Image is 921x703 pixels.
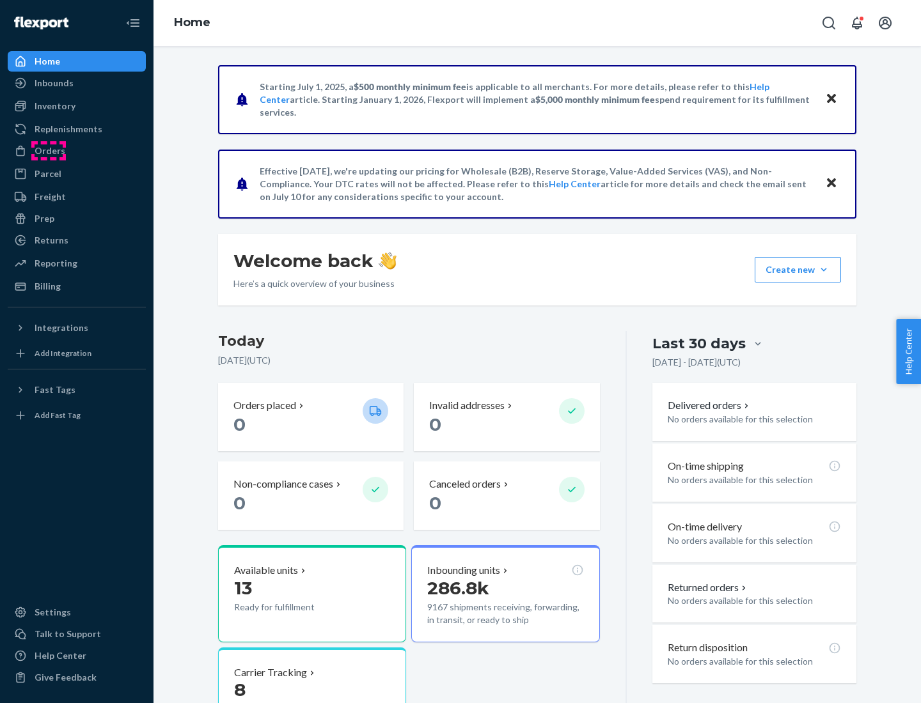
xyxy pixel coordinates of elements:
[120,10,146,36] button: Close Navigation
[234,577,252,599] span: 13
[429,398,505,413] p: Invalid addresses
[35,123,102,135] div: Replenishments
[8,253,146,274] a: Reporting
[816,10,842,36] button: Open Search Box
[35,383,75,396] div: Fast Tags
[8,164,146,184] a: Parcel
[8,96,146,116] a: Inventory
[8,380,146,400] button: Fast Tags
[218,461,404,530] button: Non-compliance cases 0
[8,141,146,161] a: Orders
[652,356,741,369] p: [DATE] - [DATE] ( UTC )
[35,628,101,640] div: Talk to Support
[896,319,921,384] button: Help Center
[8,73,146,93] a: Inbounds
[8,624,146,644] a: Talk to Support
[233,492,246,514] span: 0
[354,81,466,92] span: $500 monthly minimum fee
[8,645,146,666] a: Help Center
[8,230,146,251] a: Returns
[668,655,841,668] p: No orders available for this selection
[414,461,599,530] button: Canceled orders 0
[218,354,600,367] p: [DATE] ( UTC )
[668,398,752,413] button: Delivered orders
[8,119,146,139] a: Replenishments
[234,601,352,614] p: Ready for fulfillment
[8,276,146,297] a: Billing
[35,410,81,421] div: Add Fast Tag
[35,234,68,247] div: Returns
[668,534,841,547] p: No orders available for this selection
[427,577,489,599] span: 286.8k
[35,606,71,619] div: Settings
[668,594,841,607] p: No orders available for this selection
[35,77,74,89] div: Inbounds
[234,563,298,578] p: Available units
[844,10,870,36] button: Open notifications
[427,563,500,578] p: Inbounding units
[174,15,210,29] a: Home
[8,51,146,72] a: Home
[668,520,742,534] p: On-time delivery
[14,17,68,29] img: Flexport logo
[429,477,501,491] p: Canceled orders
[8,667,146,688] button: Give Feedback
[35,321,88,334] div: Integrations
[35,348,91,359] div: Add Integration
[668,580,749,595] button: Returned orders
[35,167,61,180] div: Parcel
[35,257,77,270] div: Reporting
[8,187,146,207] a: Freight
[218,331,600,351] h3: Today
[35,671,97,684] div: Give Feedback
[668,474,841,486] p: No orders available for this selection
[652,334,746,353] div: Last 30 days
[8,318,146,338] button: Integrations
[233,277,397,290] p: Here’s a quick overview of your business
[549,178,601,189] a: Help Center
[823,90,840,109] button: Close
[260,165,813,203] p: Effective [DATE], we're updating our pricing for Wholesale (B2B), Reserve Storage, Value-Added Se...
[35,144,65,157] div: Orders
[411,545,599,642] button: Inbounding units286.8k9167 shipments receiving, forwarding, in transit, or ready to ship
[233,477,333,491] p: Non-compliance cases
[823,174,840,193] button: Close
[427,601,583,626] p: 9167 shipments receiving, forwarding, in transit, or ready to ship
[35,280,61,293] div: Billing
[218,545,406,642] button: Available units13Ready for fulfillment
[35,190,66,203] div: Freight
[35,100,75,112] div: Inventory
[429,413,441,435] span: 0
[8,343,146,364] a: Add Integration
[260,81,813,119] p: Starting July 1, 2025, a is applicable to all merchants. For more details, please refer to this a...
[234,665,307,680] p: Carrier Tracking
[233,413,246,435] span: 0
[755,257,841,282] button: Create new
[218,383,404,451] button: Orders placed 0
[164,4,221,42] ol: breadcrumbs
[8,405,146,426] a: Add Fast Tag
[233,398,296,413] p: Orders placed
[234,679,246,700] span: 8
[8,208,146,229] a: Prep
[35,55,60,68] div: Home
[668,640,748,655] p: Return disposition
[414,383,599,451] button: Invalid addresses 0
[535,94,655,105] span: $5,000 monthly minimum fee
[35,649,86,662] div: Help Center
[35,212,54,225] div: Prep
[379,252,397,270] img: hand-wave emoji
[8,602,146,622] a: Settings
[668,413,841,426] p: No orders available for this selection
[872,10,898,36] button: Open account menu
[233,249,397,272] h1: Welcome back
[668,459,744,474] p: On-time shipping
[429,492,441,514] span: 0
